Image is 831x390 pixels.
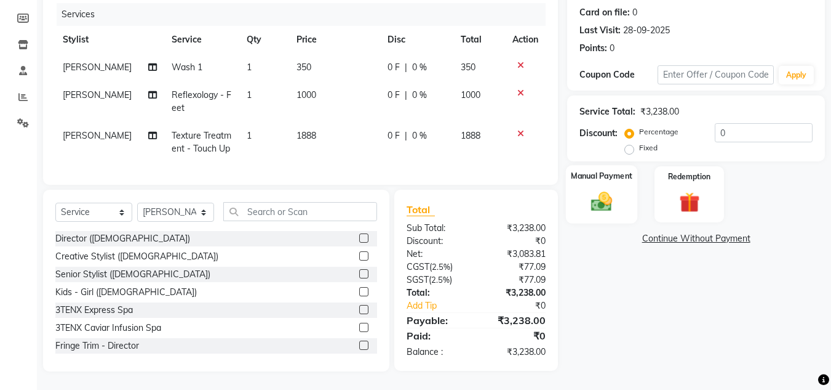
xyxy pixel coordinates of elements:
[63,62,132,73] span: [PERSON_NAME]
[610,42,614,55] div: 0
[55,268,210,281] div: Senior Stylist ([DEMOGRAPHIC_DATA])
[164,26,239,54] th: Service
[579,68,657,81] div: Coupon Code
[388,129,400,142] span: 0 F
[579,24,621,37] div: Last Visit:
[55,26,164,54] th: Stylist
[412,61,427,74] span: 0 %
[296,89,316,100] span: 1000
[476,248,555,261] div: ₹3,083.81
[55,286,197,299] div: Kids - Girl ([DEMOGRAPHIC_DATA])
[55,304,133,317] div: 3TENX Express Spa
[476,222,555,235] div: ₹3,238.00
[658,65,774,84] input: Enter Offer / Coupon Code
[570,232,822,245] a: Continue Without Payment
[476,313,555,328] div: ₹3,238.00
[412,89,427,102] span: 0 %
[247,130,252,141] span: 1
[407,261,429,272] span: CGST
[296,130,316,141] span: 1888
[476,346,555,359] div: ₹3,238.00
[405,61,407,74] span: |
[571,170,632,182] label: Manual Payment
[397,248,476,261] div: Net:
[407,203,435,216] span: Total
[579,42,607,55] div: Points:
[172,62,202,73] span: Wash 1
[296,62,311,73] span: 350
[289,26,380,54] th: Price
[476,261,555,274] div: ₹77.09
[380,26,453,54] th: Disc
[397,328,476,343] div: Paid:
[388,89,400,102] span: 0 F
[639,126,678,137] label: Percentage
[397,222,476,235] div: Sub Total:
[431,275,450,285] span: 2.5%
[239,26,289,54] th: Qty
[412,129,427,142] span: 0 %
[779,66,814,84] button: Apply
[63,89,132,100] span: [PERSON_NAME]
[490,299,555,312] div: ₹0
[579,6,630,19] div: Card on file:
[55,339,139,352] div: Fringe Trim - Director
[172,89,231,113] span: Reflexology - Feet
[453,26,506,54] th: Total
[388,61,400,74] span: 0 F
[172,130,231,154] span: Texture Treatment - Touch Up
[461,130,480,141] span: 1888
[397,286,476,299] div: Total:
[397,261,476,274] div: ( )
[579,127,618,140] div: Discount:
[461,62,475,73] span: 350
[223,202,377,221] input: Search or Scan
[405,129,407,142] span: |
[584,189,619,214] img: _cash.svg
[579,105,635,118] div: Service Total:
[476,328,555,343] div: ₹0
[55,322,161,335] div: 3TENX Caviar Infusion Spa
[476,274,555,286] div: ₹77.09
[668,171,710,182] label: Redemption
[639,142,658,153] label: Fixed
[247,62,252,73] span: 1
[632,6,637,19] div: 0
[55,232,190,245] div: Director ([DEMOGRAPHIC_DATA])
[397,346,476,359] div: Balance :
[397,299,489,312] a: Add Tip
[397,313,476,328] div: Payable:
[397,235,476,248] div: Discount:
[432,262,450,272] span: 2.5%
[55,250,218,263] div: Creative Stylist ([DEMOGRAPHIC_DATA])
[461,89,480,100] span: 1000
[57,3,555,26] div: Services
[247,89,252,100] span: 1
[623,24,670,37] div: 28-09-2025
[63,130,132,141] span: [PERSON_NAME]
[476,235,555,248] div: ₹0
[673,190,706,215] img: _gift.svg
[640,105,679,118] div: ₹3,238.00
[407,274,429,285] span: SGST
[405,89,407,102] span: |
[476,286,555,299] div: ₹3,238.00
[505,26,546,54] th: Action
[397,274,476,286] div: ( )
